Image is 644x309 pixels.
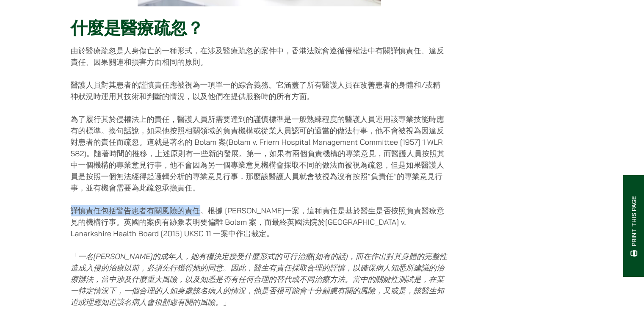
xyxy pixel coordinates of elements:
strong: 什麼是醫療疏忽？ [71,17,204,39]
em: ( [313,251,315,261]
em: ，而在作出對其身體的完整性造成入侵的治療以前，必須先行獲得 [71,251,447,273]
em: ) [345,251,348,261]
p: 為了履行其於侵權法上的責任，醫護人員所需要達到的謹慎標準是一般熟練程度的醫護人員運用該專業技能時應有的標準。換句話說，如果他按照相關領域的負責機構或從業人員認可的適當的做法行事，他不會被視為因違... [71,113,448,193]
p: 「 」 [71,251,448,308]
em: 一名[PERSON_NAME]的成年人， [78,251,191,261]
em: 她有權決定接受什麼形式的可行治療 [191,251,313,261]
p: 由於醫療疏忽是人身傷亡的一種形式，在涉及醫療疏忽的案件中，香港法院會遵循侵權法中有關謹慎責任、違反責任、因果關連和損害方面相同的原則。 [71,45,448,68]
em: 她的同意。因此，醫生有責任採取合理的謹慎，以確保病人知悉所建議的治療辦法，當中涉及什麼重大風險，以及知悉是否有任何合理的替代或不同治療方法。當中的關鍵性測試是，在某一特定情況下，一個合理的人如身... [71,263,444,307]
p: 謹慎責任包括警告患者有關風險的責任。根據 [PERSON_NAME]一案，這種責任是基於醫生是否按照負責醫療意見的機構行事。英國的案例有跡象表明要偏離 Bolam 案，而最終英國法院於[GEOG... [71,205,448,239]
em: 如有的話 [315,251,345,261]
p: 醫護人員對其患者的謹慎責任應被視為一項單一的綜合義務。它涵蓋了所有醫護人員在改善患者的身體和/或精神狀況時運用其技術和判斷的情況，以及他們在提供服務時的所有方面。 [71,79,448,102]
